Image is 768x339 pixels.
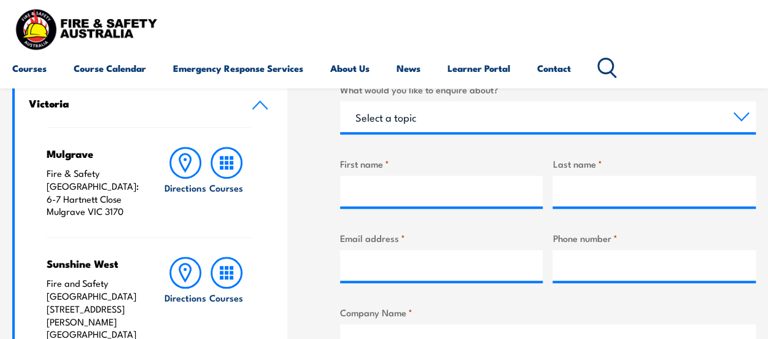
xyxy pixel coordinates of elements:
a: Victoria [15,82,287,127]
label: What would you like to enquire about? [340,82,756,96]
label: Company Name [340,305,756,319]
a: Contact [537,53,571,83]
label: Email address [340,231,543,245]
h4: Victoria [29,96,233,110]
a: Emergency Response Services [173,53,303,83]
a: News [397,53,421,83]
a: Courses [12,53,47,83]
label: First name [340,157,543,171]
a: About Us [330,53,370,83]
h6: Directions [165,181,206,194]
h4: Mulgrave [47,147,142,160]
label: Last name [553,157,756,171]
label: Phone number [553,231,756,245]
a: Directions [165,147,206,218]
h6: Directions [165,291,206,304]
a: Courses [206,147,247,218]
a: Course Calendar [74,53,146,83]
p: Fire & Safety [GEOGRAPHIC_DATA]: 6-7 Hartnett Close Mulgrave VIC 3170 [47,167,142,218]
h4: Sunshine West [47,257,142,270]
h6: Courses [209,291,243,304]
h6: Courses [209,181,243,194]
a: Learner Portal [448,53,510,83]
